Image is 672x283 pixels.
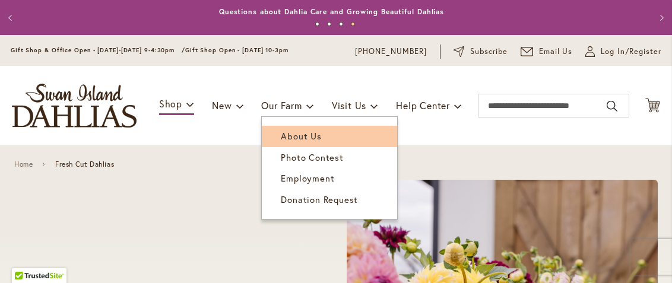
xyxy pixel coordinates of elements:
button: 3 of 4 [339,22,343,26]
a: Log In/Register [585,46,661,58]
span: Gift Shop Open - [DATE] 10-3pm [185,46,289,54]
span: About Us [281,130,321,142]
span: Help Center [396,99,450,112]
button: 2 of 4 [327,22,331,26]
span: Employment [281,172,334,184]
span: Fresh Cut Dahlias [55,160,114,168]
button: Next [648,6,672,30]
a: Questions about Dahlia Care and Growing Beautiful Dahlias [219,7,444,16]
span: Donation Request [281,193,358,205]
span: Shop [159,97,182,110]
a: Email Us [521,46,573,58]
a: store logo [12,84,137,128]
span: Log In/Register [601,46,661,58]
span: Photo Contest [281,151,343,163]
button: 1 of 4 [315,22,319,26]
button: 4 of 4 [351,22,355,26]
span: Visit Us [332,99,366,112]
span: Subscribe [470,46,508,58]
a: Subscribe [454,46,508,58]
span: Email Us [539,46,573,58]
span: Gift Shop & Office Open - [DATE]-[DATE] 9-4:30pm / [11,46,185,54]
a: Home [14,160,33,168]
span: Our Farm [261,99,302,112]
span: New [212,99,232,112]
a: [PHONE_NUMBER] [355,46,427,58]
